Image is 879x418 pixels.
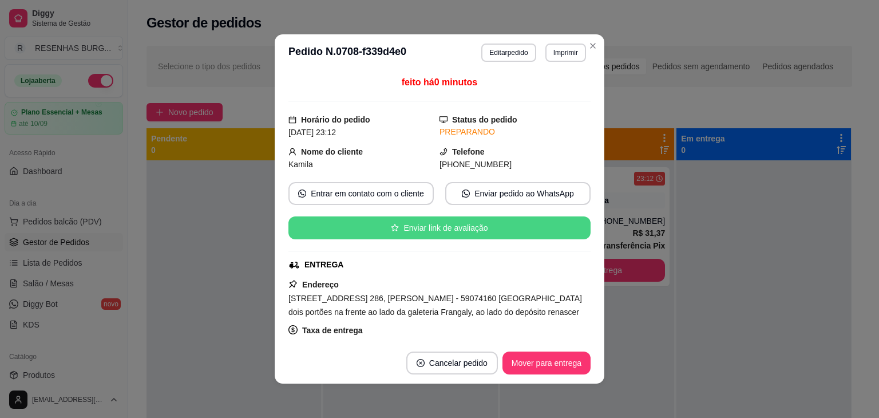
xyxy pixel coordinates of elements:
span: whats-app [462,190,470,198]
span: Kamila [288,160,313,169]
span: whats-app [298,190,306,198]
span: [STREET_ADDRESS] 286, [PERSON_NAME] - 59074160 [GEOGRAPHIC_DATA] dois portões na frente ao lado d... [288,294,582,317]
span: calendar [288,116,296,124]
span: [PHONE_NUMBER] [439,160,512,169]
strong: Nome do cliente [301,147,363,156]
span: close-circle [417,359,425,367]
span: [DATE] 23:12 [288,128,336,137]
button: close-circleCancelar pedido [406,352,498,374]
div: ENTREGA [304,259,343,271]
button: Mover para entrega [502,352,591,374]
strong: Taxa de entrega [302,326,363,335]
strong: Status do pedido [452,115,517,124]
span: star [391,224,399,232]
strong: Endereço [302,280,339,289]
button: Imprimir [545,44,586,62]
button: starEnviar link de avaliação [288,216,591,239]
button: Close [584,37,602,55]
span: phone [439,148,448,156]
div: PREPARANDO [439,126,591,138]
button: whats-appEntrar em contato com o cliente [288,182,434,205]
h3: Pedido N. 0708-f339d4e0 [288,44,406,62]
span: feito há 0 minutos [402,77,477,87]
strong: Horário do pedido [301,115,370,124]
button: Editarpedido [481,44,536,62]
span: pushpin [288,279,298,289]
strong: Telefone [452,147,485,156]
span: desktop [439,116,448,124]
button: whats-appEnviar pedido ao WhatsApp [445,182,591,205]
span: dollar [288,325,298,334]
span: user [288,148,296,156]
